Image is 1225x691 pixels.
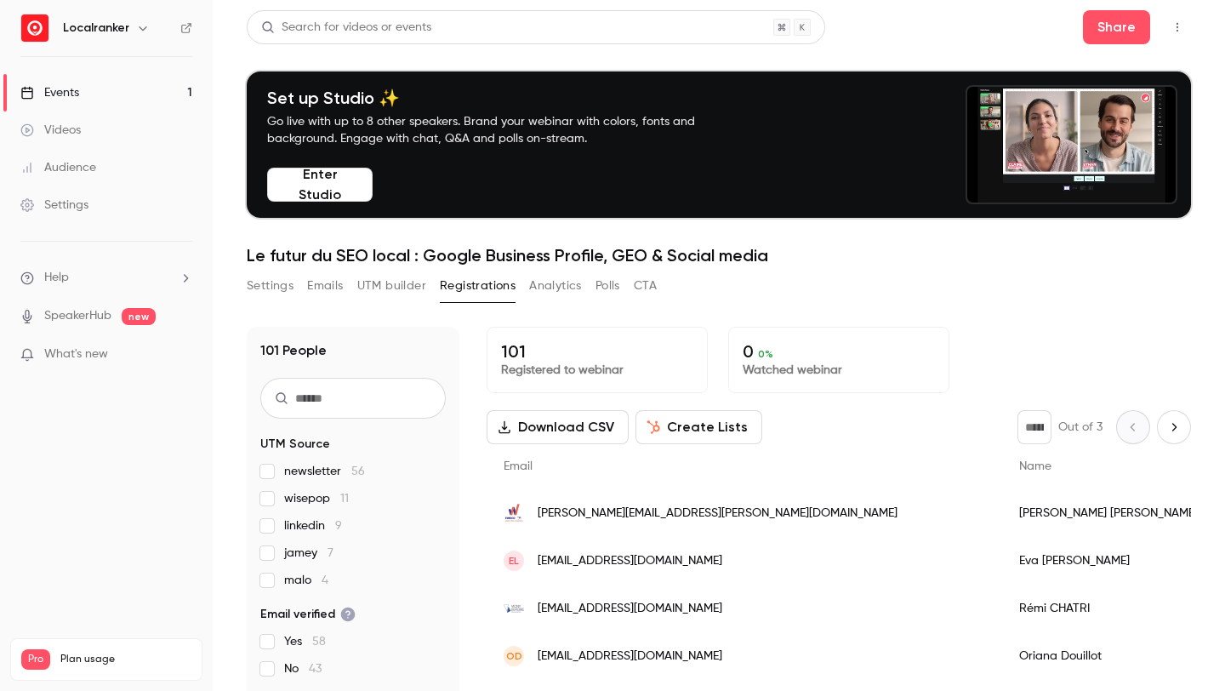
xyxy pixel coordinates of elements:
span: Email verified [260,606,356,623]
span: Email [504,460,533,472]
span: [PERSON_NAME][EMAIL_ADDRESS][PERSON_NAME][DOMAIN_NAME] [538,505,897,523]
p: Watched webinar [743,362,935,379]
span: What's new [44,345,108,363]
span: new [122,308,156,325]
img: fimeco.fr [504,503,524,523]
span: [EMAIL_ADDRESS][DOMAIN_NAME] [538,648,722,665]
p: Go live with up to 8 other speakers. Brand your webinar with colors, fonts and background. Engage... [267,113,735,147]
h4: Set up Studio ✨ [267,88,735,108]
span: 7 [328,547,333,559]
span: jamey [284,545,333,562]
span: [EMAIL_ADDRESS][DOMAIN_NAME] [538,600,722,618]
button: Settings [247,272,293,300]
div: Search for videos or events [261,19,431,37]
button: Analytics [529,272,582,300]
span: 9 [335,520,342,532]
div: [PERSON_NAME] [PERSON_NAME] [1002,489,1215,537]
span: 4 [322,574,328,586]
h1: Le futur du SEO local : Google Business Profile, GEO & Social media [247,245,1191,266]
span: linkedin [284,517,342,534]
div: Settings [20,197,88,214]
a: SpeakerHub [44,307,111,325]
h1: 101 People [260,340,327,361]
span: 58 [312,636,326,648]
span: Help [44,269,69,287]
div: Eva [PERSON_NAME] [1002,537,1215,585]
p: 101 [501,341,693,362]
button: Create Lists [635,410,762,444]
div: Events [20,84,79,101]
button: Download CSV [487,410,629,444]
span: OD [506,648,522,664]
li: help-dropdown-opener [20,269,192,287]
button: Emails [307,272,343,300]
button: Registrations [440,272,516,300]
span: 11 [340,493,349,505]
div: Audience [20,159,96,176]
span: EL [509,553,519,568]
div: Oriana Douillot [1002,632,1215,680]
span: newsletter [284,463,365,480]
div: Videos [20,122,81,139]
span: Name [1019,460,1051,472]
img: Localranker [21,14,48,42]
button: Share [1083,10,1150,44]
h6: Localranker [63,20,129,37]
button: UTM builder [357,272,426,300]
button: Polls [595,272,620,300]
span: 43 [309,663,322,675]
span: 0 % [758,348,773,360]
p: Out of 3 [1058,419,1102,436]
button: CTA [634,272,657,300]
span: Pro [21,649,50,670]
img: vigny-depierre.com [504,598,524,619]
span: Yes [284,633,326,650]
p: Registered to webinar [501,362,693,379]
div: Rémi CHATRI [1002,585,1215,632]
span: UTM Source [260,436,330,453]
span: wisepop [284,490,349,507]
span: Plan usage [60,653,191,666]
span: [EMAIL_ADDRESS][DOMAIN_NAME] [538,552,722,570]
button: Enter Studio [267,168,373,202]
span: malo [284,572,328,589]
p: 0 [743,341,935,362]
button: Next page [1157,410,1191,444]
span: No [284,660,322,677]
span: 56 [351,465,365,477]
